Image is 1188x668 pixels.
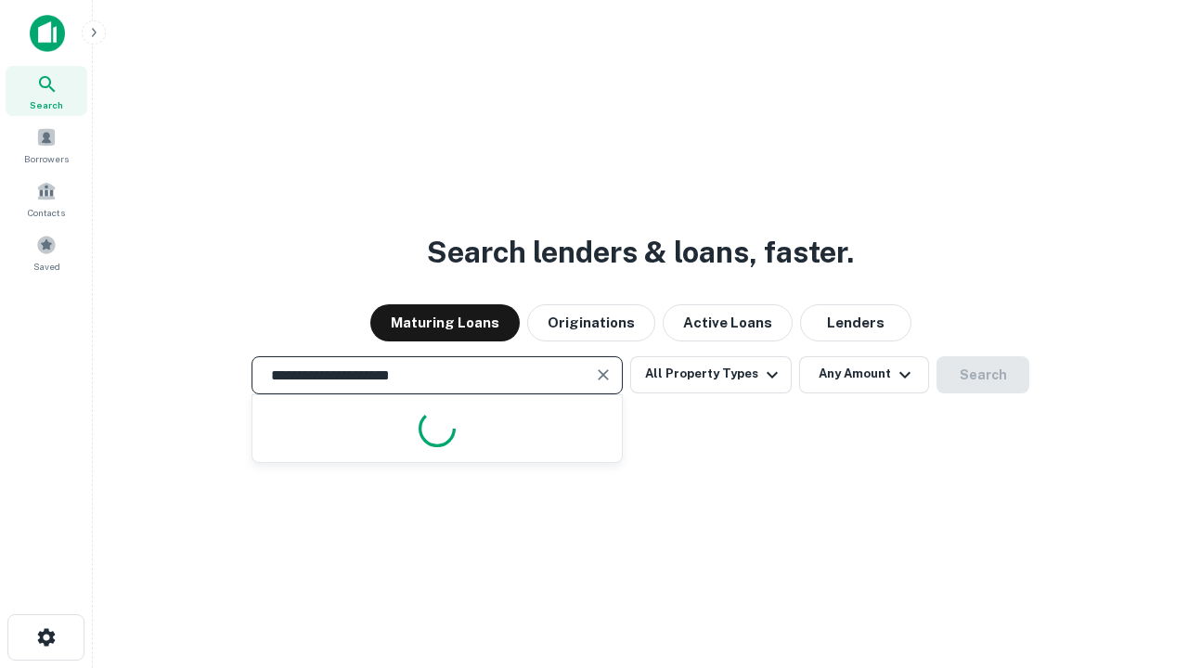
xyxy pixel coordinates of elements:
[33,259,60,274] span: Saved
[1095,460,1188,549] iframe: Chat Widget
[800,304,911,341] button: Lenders
[6,227,87,277] a: Saved
[28,205,65,220] span: Contacts
[30,97,63,112] span: Search
[590,362,616,388] button: Clear
[630,356,792,393] button: All Property Types
[427,230,854,275] h3: Search lenders & loans, faster.
[527,304,655,341] button: Originations
[6,66,87,116] a: Search
[663,304,793,341] button: Active Loans
[30,15,65,52] img: capitalize-icon.png
[799,356,929,393] button: Any Amount
[24,151,69,166] span: Borrowers
[6,173,87,224] a: Contacts
[6,120,87,170] a: Borrowers
[370,304,520,341] button: Maturing Loans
